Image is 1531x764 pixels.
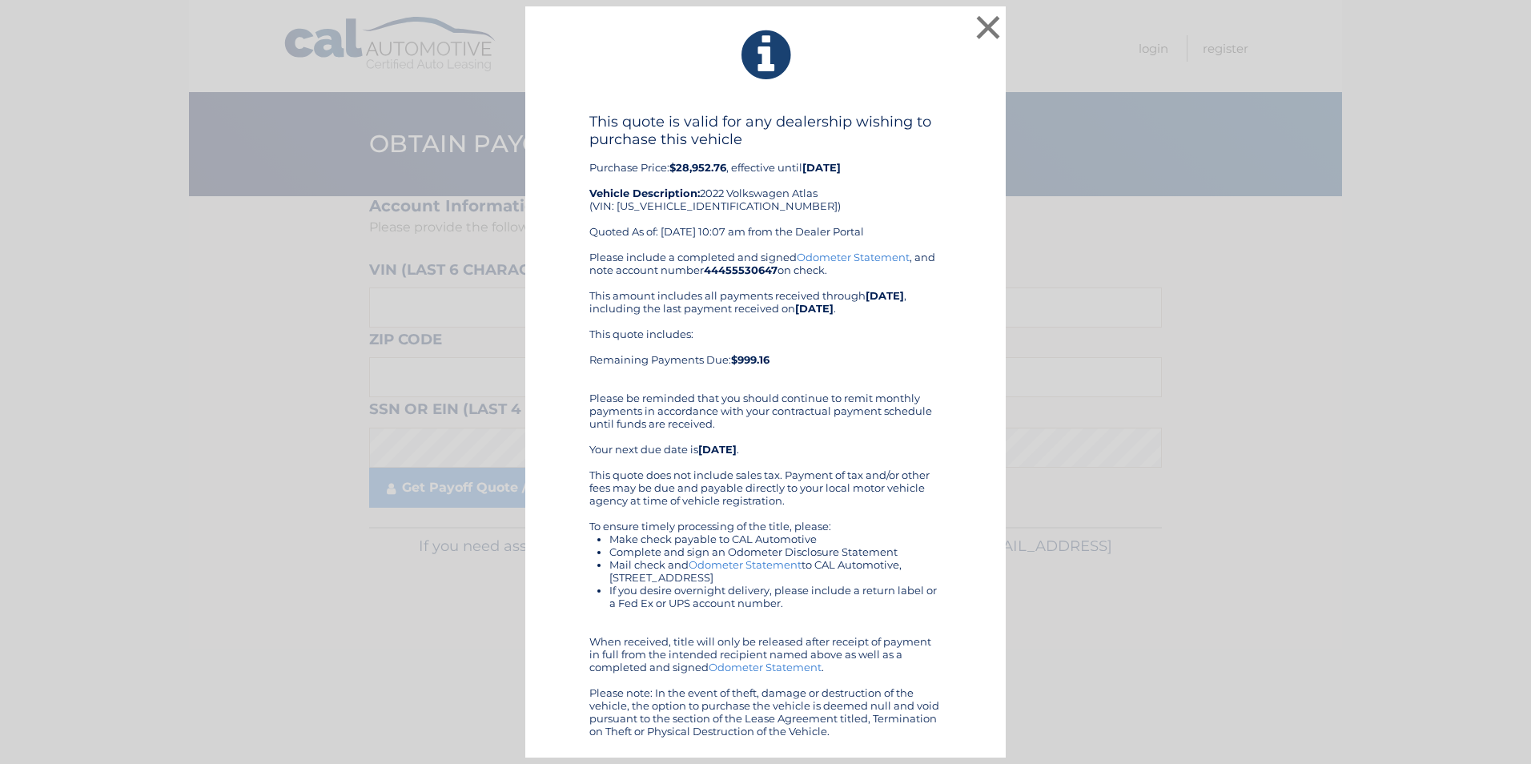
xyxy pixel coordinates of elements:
[704,263,778,276] b: 44455530647
[866,289,904,302] b: [DATE]
[669,161,726,174] b: $28,952.76
[609,545,942,558] li: Complete and sign an Odometer Disclosure Statement
[609,584,942,609] li: If you desire overnight delivery, please include a return label or a Fed Ex or UPS account number.
[589,113,942,148] h4: This quote is valid for any dealership wishing to purchase this vehicle
[797,251,910,263] a: Odometer Statement
[589,328,942,379] div: This quote includes: Remaining Payments Due:
[698,443,737,456] b: [DATE]
[589,187,700,199] strong: Vehicle Description:
[689,558,802,571] a: Odometer Statement
[589,251,942,738] div: Please include a completed and signed , and note account number on check. This amount includes al...
[795,302,834,315] b: [DATE]
[972,11,1004,43] button: ×
[802,161,841,174] b: [DATE]
[731,353,770,366] b: $999.16
[589,113,942,251] div: Purchase Price: , effective until 2022 Volkswagen Atlas (VIN: [US_VEHICLE_IDENTIFICATION_NUMBER])...
[609,558,942,584] li: Mail check and to CAL Automotive, [STREET_ADDRESS]
[709,661,822,674] a: Odometer Statement
[609,533,942,545] li: Make check payable to CAL Automotive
